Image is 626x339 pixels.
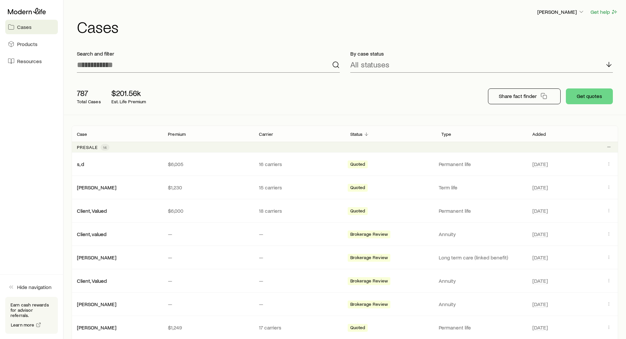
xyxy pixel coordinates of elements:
span: Brokerage Review [350,255,388,262]
p: $6,000 [168,207,248,214]
span: Resources [17,58,42,64]
div: s, d [77,161,84,168]
p: 16 carriers [259,161,339,167]
p: Permanent life [439,161,524,167]
p: 787 [77,88,101,98]
p: Permanent life [439,207,524,214]
div: [PERSON_NAME] [77,184,116,191]
p: Added [532,132,546,137]
span: Quoted [350,185,365,192]
a: Client, Valued [77,278,107,284]
h1: Cases [77,19,618,35]
p: Annuity [439,301,524,307]
button: Hide navigation [5,280,58,294]
p: Permanent life [439,324,524,331]
span: Brokerage Review [350,302,388,308]
span: [DATE] [532,324,548,331]
p: Type [441,132,452,137]
div: [PERSON_NAME] [77,324,116,331]
p: All statuses [350,60,389,69]
p: $6,005 [168,161,248,167]
span: [DATE] [532,254,548,261]
p: 15 carriers [259,184,339,191]
p: Annuity [439,278,524,284]
p: Total Cases [77,99,101,104]
span: Quoted [350,161,365,168]
p: Presale [77,145,98,150]
span: [DATE] [532,207,548,214]
span: [DATE] [532,301,548,307]
p: — [259,231,339,237]
p: Term life [439,184,524,191]
p: — [168,231,248,237]
span: Quoted [350,325,365,332]
p: — [168,254,248,261]
span: [DATE] [532,231,548,237]
a: [PERSON_NAME] [77,254,116,260]
p: — [259,254,339,261]
a: s, d [77,161,84,167]
div: [PERSON_NAME] [77,254,116,261]
span: Brokerage Review [350,278,388,285]
a: Client, valued [77,231,106,237]
p: Search and filter [77,50,340,57]
button: Get quotes [566,88,613,104]
p: Earn cash rewards for advisor referrals. [11,302,53,318]
p: Long term care (linked benefit) [439,254,524,261]
span: [DATE] [532,161,548,167]
span: [DATE] [532,184,548,191]
p: Case [77,132,87,137]
a: Resources [5,54,58,68]
p: — [168,278,248,284]
span: Products [17,41,37,47]
div: Earn cash rewards for advisor referrals.Learn more [5,297,58,334]
p: — [168,301,248,307]
a: [PERSON_NAME] [77,184,116,190]
span: Hide navigation [17,284,52,290]
span: Cases [17,24,32,30]
span: Brokerage Review [350,231,388,238]
p: [PERSON_NAME] [537,9,585,15]
span: Quoted [350,208,365,215]
p: Share fact finder [499,93,537,99]
span: Learn more [11,323,35,327]
span: 14 [103,145,107,150]
a: Client, Valued [77,207,107,214]
p: $201.56k [111,88,146,98]
button: [PERSON_NAME] [537,8,585,16]
span: [DATE] [532,278,548,284]
button: Share fact finder [488,88,561,104]
p: Premium [168,132,186,137]
a: Cases [5,20,58,34]
p: Annuity [439,231,524,237]
p: Status [350,132,363,137]
p: 17 carriers [259,324,339,331]
p: $1,249 [168,324,248,331]
div: [PERSON_NAME] [77,301,116,308]
p: $1,230 [168,184,248,191]
p: Est. Life Premium [111,99,146,104]
a: [PERSON_NAME] [77,301,116,307]
p: — [259,278,339,284]
button: Get help [590,8,618,16]
a: [PERSON_NAME] [77,324,116,330]
p: By case status [350,50,613,57]
div: Client, valued [77,231,106,238]
p: Carrier [259,132,273,137]
a: Products [5,37,58,51]
p: 18 carriers [259,207,339,214]
p: — [259,301,339,307]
